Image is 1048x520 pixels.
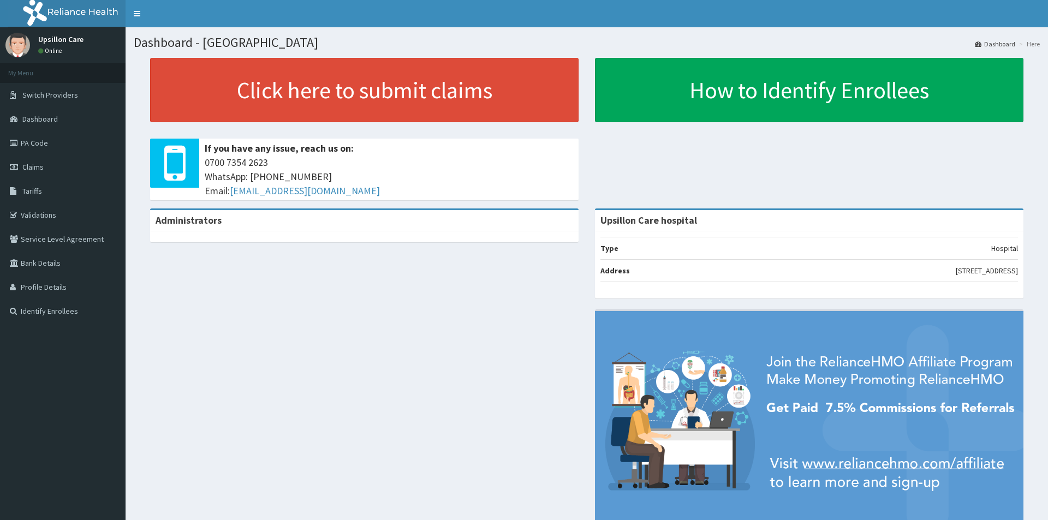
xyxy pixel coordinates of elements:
a: [EMAIL_ADDRESS][DOMAIN_NAME] [230,184,380,197]
p: Hospital [991,243,1018,254]
span: Dashboard [22,114,58,124]
a: Online [38,47,64,55]
a: How to Identify Enrollees [595,58,1023,122]
span: Tariffs [22,186,42,196]
b: Address [600,266,630,276]
b: Type [600,243,618,253]
b: If you have any issue, reach us on: [205,142,354,154]
a: Click here to submit claims [150,58,579,122]
h1: Dashboard - [GEOGRAPHIC_DATA] [134,35,1040,50]
b: Administrators [156,214,222,226]
span: Claims [22,162,44,172]
p: [STREET_ADDRESS] [956,265,1018,276]
p: Upsillon Care [38,35,84,43]
span: 0700 7354 2623 WhatsApp: [PHONE_NUMBER] Email: [205,156,573,198]
span: Switch Providers [22,90,78,100]
img: User Image [5,33,30,57]
strong: Upsillon Care hospital [600,214,697,226]
a: Dashboard [975,39,1015,49]
li: Here [1016,39,1040,49]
